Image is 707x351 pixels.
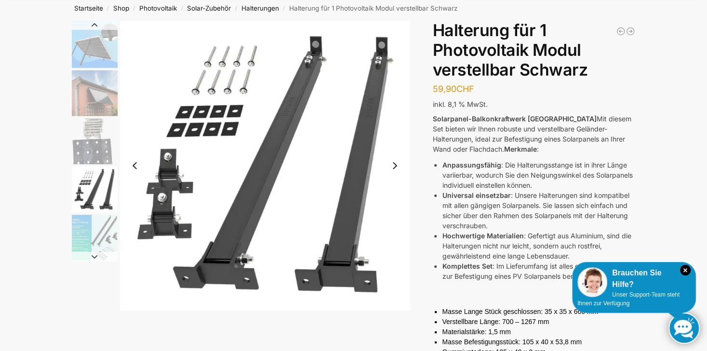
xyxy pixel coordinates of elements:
p: Masse Lange Stück geschlossen: 35 x 35 x 660 mm [442,307,635,317]
a: Dachmontage-Set für 2 Solarmodule [626,26,635,36]
a: Aufständerung Terrasse Flachdach für 1 Solarmodul Schwarz Restposten [616,26,626,36]
span: / [103,5,113,13]
button: Previous slide [72,20,118,30]
strong: Komplettes Set [442,262,492,270]
button: Next slide [72,252,118,261]
li: 1 / 5 [69,21,118,69]
bdi: 59,90 [432,84,474,94]
li: 2 / 5 [69,69,118,117]
strong: Universal einsetzbar [442,191,510,199]
img: Halterung Lang [72,167,118,212]
a: Halterungen [241,4,279,12]
strong: Merkmale [504,145,536,153]
img: Wandbefestigung [72,70,118,116]
img: Teleskophalterung Schwarz [72,215,118,260]
img: Customer service [577,267,607,297]
strong: Solarpanel-Balkonkraftwerk [GEOGRAPHIC_DATA] [432,115,596,123]
li: 3 / 5 [69,117,118,165]
a: Photovoltaik [139,4,177,12]
li: : Unsere Halterungen sind kompatibel mit allen gängigen Solarpanels. Sie lassen sich einfach und ... [442,190,635,231]
span: / [279,5,289,13]
div: Brauchen Sie Hilfe? [577,267,691,290]
strong: Hochwertige Materialien [442,232,523,240]
span: CHF [456,84,474,94]
img: Halterung Lang [120,21,410,311]
p: Materialstärke: 1,5 mm [442,327,635,337]
a: Startseite [74,4,103,12]
p: Mit diesem Set bieten wir Ihnen robuste und verstellbare Geländer-Halterungen, ideal zur Befestig... [432,114,635,154]
li: 4 / 5 [120,21,410,311]
i: Schließen [680,265,691,275]
li: : Im Lieferumfang ist alles enthalten, was Sie zur Befestigung eines PV Solarpanels benötigen. [442,261,635,281]
span: / [231,5,241,13]
strong: Anpassungsfähig [442,161,501,169]
img: solarpaneel Halterung Wand Lang Schwarz [72,21,118,68]
li: 5 / 5 [69,213,118,261]
p: Masse Befestigungsstück: 105 x 40 x 53,8 mm [442,337,635,347]
li: 4 / 5 [69,165,118,213]
a: Solar-Zubehör [187,4,231,12]
span: Unser Support-Team steht Ihnen zur Verfügung [577,291,680,307]
img: schrauben [72,118,118,164]
button: Previous slide [125,156,145,176]
a: Shop [113,4,129,12]
span: / [177,5,187,13]
p: Verstellbare Länge: 700 – 1267 mm [442,317,635,327]
span: / [129,5,139,13]
li: : Die Halterungsstange ist in ihrer Länge variierbar, wodurch Sie den Neigungswinkel des Solarpan... [442,160,635,190]
h1: Halterung für 1 Photovoltaik Modul verstellbar Schwarz [432,21,635,79]
button: Next slide [385,156,405,176]
span: inkl. 8,1 % MwSt. [432,100,487,108]
li: : Gefertigt aus Aluminium, sind die Halterungen nicht nur leicht, sondern auch rostfrei, gewährle... [442,231,635,261]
